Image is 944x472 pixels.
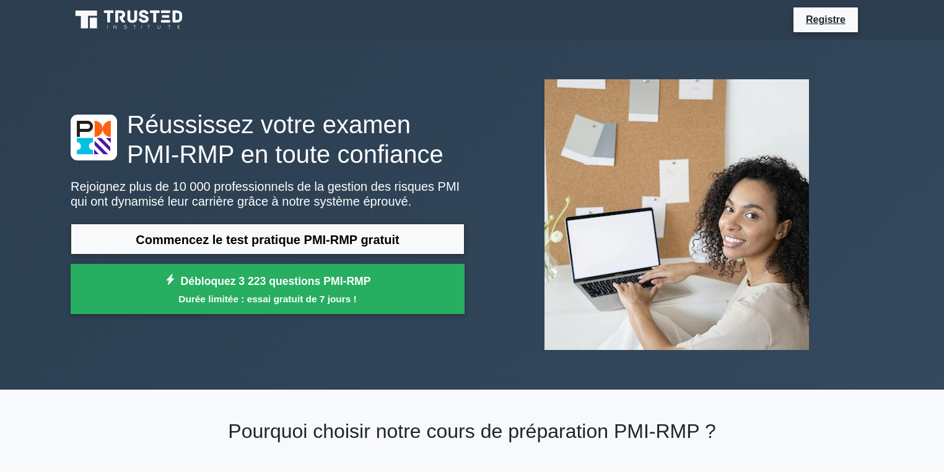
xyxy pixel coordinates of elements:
[798,12,853,27] a: Registre
[806,14,846,25] font: Registre
[127,111,444,168] font: Réussissez votre examen PMI-RMP en toute confiance
[228,420,715,442] font: Pourquoi choisir notre cours de préparation PMI-RMP ?
[71,264,465,314] a: Débloquez 3 223 questions PMI-RMPDurée limitée : essai gratuit de 7 jours !
[181,275,371,287] font: Débloquez 3 223 questions PMI-RMP
[136,233,399,247] font: Commencez le test pratique PMI-RMP gratuit
[178,294,356,304] font: Durée limitée : essai gratuit de 7 jours !
[71,224,465,255] a: Commencez le test pratique PMI-RMP gratuit
[71,180,460,208] font: Rejoignez plus de 10 000 professionnels de la gestion des risques PMI qui ont dynamisé leur carri...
